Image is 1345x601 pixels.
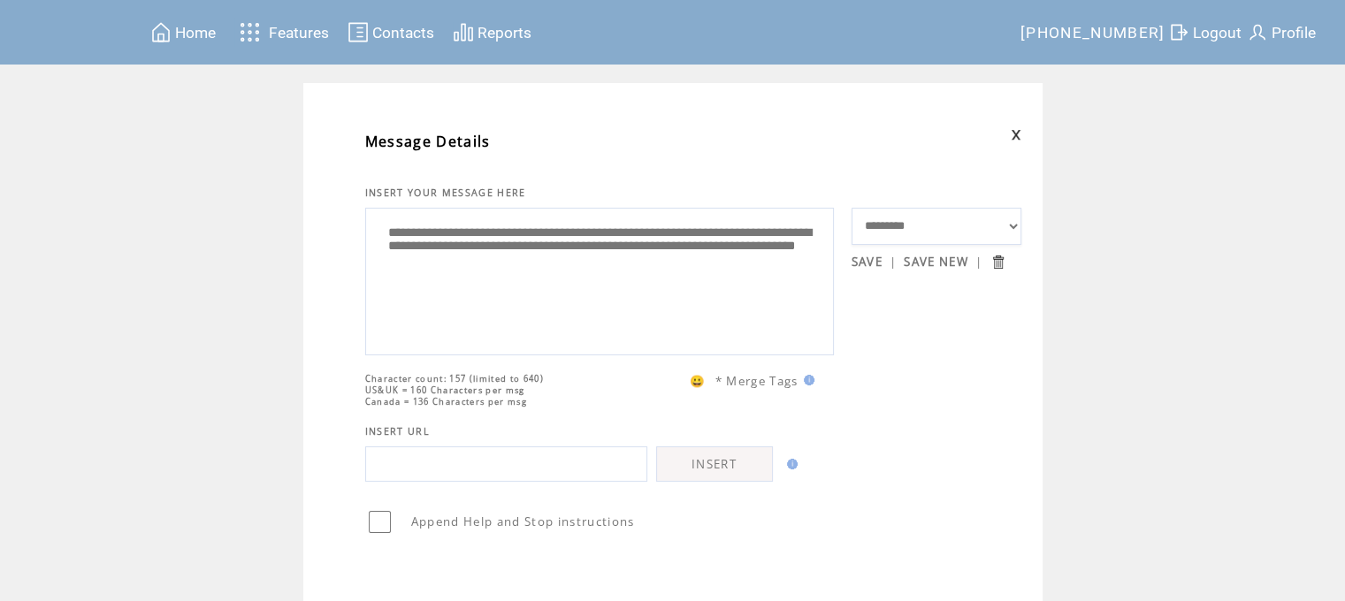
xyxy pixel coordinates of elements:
[450,19,534,46] a: Reports
[799,375,814,385] img: help.gif
[345,19,437,46] a: Contacts
[1165,19,1244,46] a: Logout
[365,384,525,396] span: US&UK = 160 Characters per msg
[1247,21,1268,43] img: profile.svg
[782,459,798,469] img: help.gif
[411,514,635,529] span: Append Help and Stop instructions
[975,254,982,270] span: |
[715,373,799,389] span: * Merge Tags
[852,254,883,270] a: SAVE
[365,373,544,384] span: Character count: 157 (limited to 640)
[234,18,265,47] img: features.svg
[148,19,218,46] a: Home
[478,24,531,42] span: Reports
[1020,24,1165,42] span: [PHONE_NUMBER]
[453,21,474,43] img: chart.svg
[904,254,968,270] a: SAVE NEW
[365,425,430,437] span: INSERT URL
[1272,24,1316,42] span: Profile
[656,446,773,482] a: INSERT
[1193,24,1242,42] span: Logout
[890,254,897,270] span: |
[365,186,526,199] span: INSERT YOUR MESSAGE HERE
[150,21,172,43] img: home.svg
[365,132,491,151] span: Message Details
[269,24,329,42] span: Features
[232,15,332,49] a: Features
[990,254,1006,270] input: Submit
[690,373,706,389] span: 😀
[372,24,434,42] span: Contacts
[175,24,216,42] span: Home
[1168,21,1189,43] img: exit.svg
[1244,19,1318,46] a: Profile
[365,396,527,407] span: Canada = 136 Characters per msg
[348,21,369,43] img: contacts.svg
